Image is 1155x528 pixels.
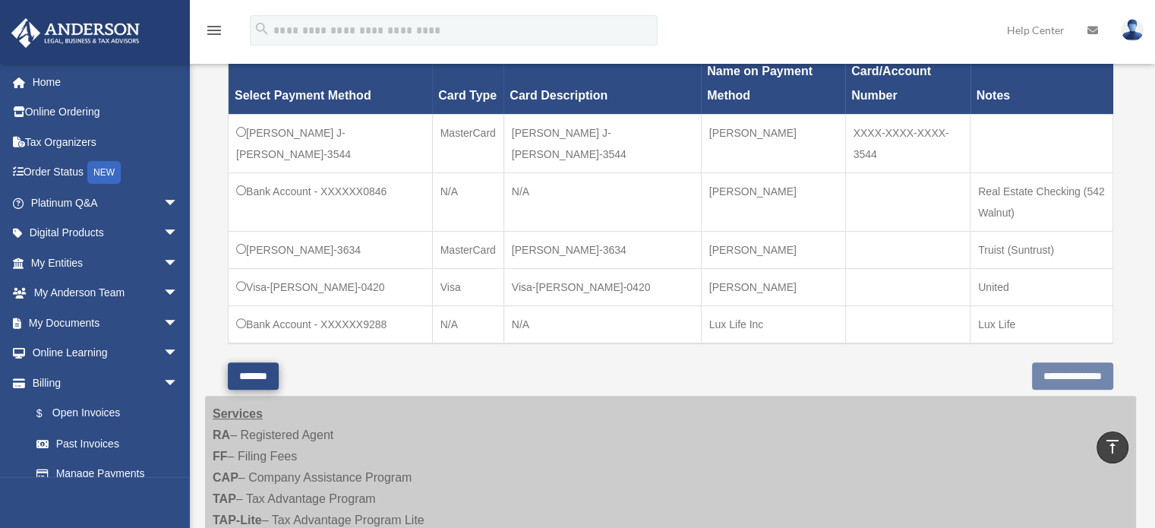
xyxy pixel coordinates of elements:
[701,52,845,114] th: Name on Payment Method
[254,21,270,37] i: search
[432,172,503,231] td: N/A
[11,368,194,398] a: Billingarrow_drop_down
[432,268,503,305] td: Visa
[11,218,201,248] a: Digital Productsarrow_drop_down
[503,114,701,172] td: [PERSON_NAME] J-[PERSON_NAME]-3544
[432,52,503,114] th: Card Type
[163,368,194,399] span: arrow_drop_down
[11,308,201,338] a: My Documentsarrow_drop_down
[7,18,144,48] img: Anderson Advisors Platinum Portal
[163,278,194,309] span: arrow_drop_down
[213,450,228,463] strong: FF
[87,161,121,184] div: NEW
[229,268,433,305] td: Visa-[PERSON_NAME]-0420
[11,67,201,97] a: Home
[970,305,1113,343] td: Lux Life
[1097,432,1128,463] a: vertical_align_top
[845,114,970,172] td: XXXX-XXXX-XXXX-3544
[701,305,845,343] td: Lux Life Inc
[21,428,194,459] a: Past Invoices
[11,188,201,218] a: Platinum Q&Aarrow_drop_down
[701,172,845,231] td: [PERSON_NAME]
[432,231,503,268] td: MasterCard
[213,514,262,526] strong: TAP-Lite
[229,114,433,172] td: [PERSON_NAME] J-[PERSON_NAME]-3544
[229,172,433,231] td: Bank Account - XXXXXX0846
[163,338,194,369] span: arrow_drop_down
[213,492,236,505] strong: TAP
[432,305,503,343] td: N/A
[1103,438,1122,456] i: vertical_align_top
[701,114,845,172] td: [PERSON_NAME]
[503,172,701,231] td: N/A
[11,157,201,188] a: Order StatusNEW
[213,428,230,441] strong: RA
[970,268,1113,305] td: United
[11,338,201,368] a: Online Learningarrow_drop_down
[701,231,845,268] td: [PERSON_NAME]
[970,172,1113,231] td: Real Estate Checking (542 Walnut)
[163,308,194,339] span: arrow_drop_down
[11,127,201,157] a: Tax Organizers
[229,305,433,343] td: Bank Account - XXXXXX9288
[845,52,970,114] th: Card/Account Number
[21,398,186,429] a: $Open Invoices
[205,21,223,40] i: menu
[163,248,194,279] span: arrow_drop_down
[163,188,194,219] span: arrow_drop_down
[229,231,433,268] td: [PERSON_NAME]-3634
[213,407,263,420] strong: Services
[1121,19,1144,41] img: User Pic
[503,52,701,114] th: Card Description
[11,278,201,308] a: My Anderson Teamarrow_drop_down
[213,471,238,484] strong: CAP
[503,231,701,268] td: [PERSON_NAME]-3634
[163,218,194,249] span: arrow_drop_down
[21,459,194,489] a: Manage Payments
[11,97,201,128] a: Online Ordering
[970,52,1113,114] th: Notes
[45,404,52,423] span: $
[229,52,433,114] th: Select Payment Method
[205,27,223,40] a: menu
[503,268,701,305] td: Visa-[PERSON_NAME]-0420
[503,305,701,343] td: N/A
[11,248,201,278] a: My Entitiesarrow_drop_down
[701,268,845,305] td: [PERSON_NAME]
[970,231,1113,268] td: Truist (Suntrust)
[432,114,503,172] td: MasterCard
